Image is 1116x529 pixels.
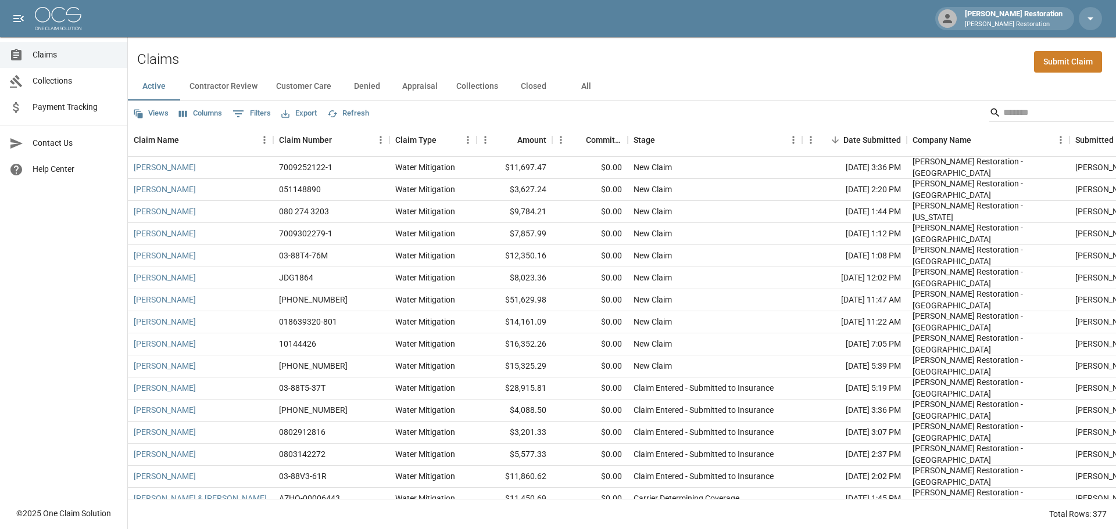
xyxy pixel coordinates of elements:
button: Sort [655,132,671,148]
div: $0.00 [552,355,628,377]
button: Menu [1052,131,1069,149]
div: Water Mitigation [395,382,455,394]
button: Menu [785,131,802,149]
div: [DATE] 11:22 AM [802,311,907,333]
div: 7009252122-1 [279,161,332,173]
div: [DATE] 1:08 PM [802,245,907,267]
div: $4,088.50 [477,400,552,422]
div: Water Mitigation [395,492,455,504]
div: [DATE] 7:05 PM [802,333,907,355]
div: 01-009-044818 [279,294,348,305]
div: Company Name [913,124,971,156]
div: [DATE] 1:45 PM [802,488,907,510]
div: Water Mitigation [395,250,455,261]
div: JDG1864 [279,272,313,283]
div: Claim Name [128,124,273,156]
img: ocs-logo-white-transparent.png [35,7,81,30]
button: Menu [372,131,389,149]
button: Denied [341,73,393,100]
div: dynamic tabs [128,73,1116,100]
button: Sort [570,132,586,148]
div: $0.00 [552,223,628,245]
span: Collections [33,75,118,87]
button: Refresh [324,105,372,123]
div: Bingham Restoration - Las Vegas [913,332,1064,355]
a: Submit Claim [1034,51,1102,73]
div: Claim Entered - Submitted to Insurance [634,382,774,394]
div: 018639320-801 [279,316,337,328]
div: $0.00 [552,157,628,179]
div: Bingham Restoration - Tucson [913,178,1064,201]
div: $3,627.24 [477,179,552,201]
button: Customer Care [267,73,341,100]
div: Claim Number [279,124,332,156]
div: 0802912816 [279,426,325,438]
a: [PERSON_NAME] [134,272,196,283]
div: 7009302279-1 [279,228,332,239]
button: Select columns [176,105,225,123]
div: [DATE] 3:36 PM [802,157,907,179]
button: All [560,73,612,100]
a: [PERSON_NAME] [134,470,196,482]
button: Menu [256,131,273,149]
div: Bingham Restoration - Phoenix [913,487,1064,510]
div: Claim Number [273,124,389,156]
a: [PERSON_NAME] [134,206,196,217]
div: New Claim [634,250,672,261]
div: 03-88T4-76M [279,250,328,261]
div: 03-88T5-37T [279,382,325,394]
button: Sort [179,132,195,148]
div: Stage [628,124,802,156]
div: Bingham Restoration - Phoenix [913,442,1064,466]
div: $7,857.99 [477,223,552,245]
button: Menu [477,131,494,149]
div: New Claim [634,206,672,217]
div: 10144426 [279,338,316,350]
span: Help Center [33,163,118,175]
div: Water Mitigation [395,294,455,305]
div: $0.00 [552,400,628,422]
div: [DATE] 1:44 PM [802,201,907,223]
button: Appraisal [393,73,447,100]
div: $28,915.81 [477,377,552,400]
div: $12,350.16 [477,245,552,267]
div: Bingham Restoration - Tucson [913,156,1064,179]
div: $11,860.62 [477,466,552,488]
div: Bingham Restoration - Tucson [913,288,1064,311]
div: Water Mitigation [395,448,455,460]
div: Claim Entered - Submitted to Insurance [634,470,774,482]
div: New Claim [634,272,672,283]
div: Total Rows: 377 [1049,508,1107,520]
div: Claim Entered - Submitted to Insurance [634,404,774,416]
a: [PERSON_NAME] [134,338,196,350]
div: [DATE] 3:36 PM [802,400,907,422]
a: [PERSON_NAME] [134,404,196,416]
div: Stage [634,124,655,156]
div: $0.00 [552,201,628,223]
div: Bingham Restoration - Las Vegas [913,398,1064,422]
div: Water Mitigation [395,316,455,328]
div: Bingham Restoration - Tucson [913,222,1064,245]
div: New Claim [634,228,672,239]
div: $0.00 [552,179,628,201]
div: Water Mitigation [395,470,455,482]
div: Claim Entered - Submitted to Insurance [634,426,774,438]
div: Claim Name [134,124,179,156]
div: Water Mitigation [395,338,455,350]
div: [DATE] 3:07 PM [802,422,907,444]
div: [DATE] 5:19 PM [802,377,907,400]
div: Water Mitigation [395,161,455,173]
div: New Claim [634,360,672,372]
div: $51,629.98 [477,289,552,311]
div: AZHO-00006443 [279,492,340,504]
div: New Claim [634,338,672,350]
div: $8,023.36 [477,267,552,289]
div: [PERSON_NAME] Restoration [960,8,1067,29]
div: Carrier Determining Coverage [634,492,739,504]
div: Committed Amount [552,124,628,156]
div: Bingham Restoration - Tucson [913,354,1064,377]
a: [PERSON_NAME] [134,360,196,372]
button: Sort [332,132,348,148]
div: $0.00 [552,466,628,488]
button: Menu [802,131,820,149]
